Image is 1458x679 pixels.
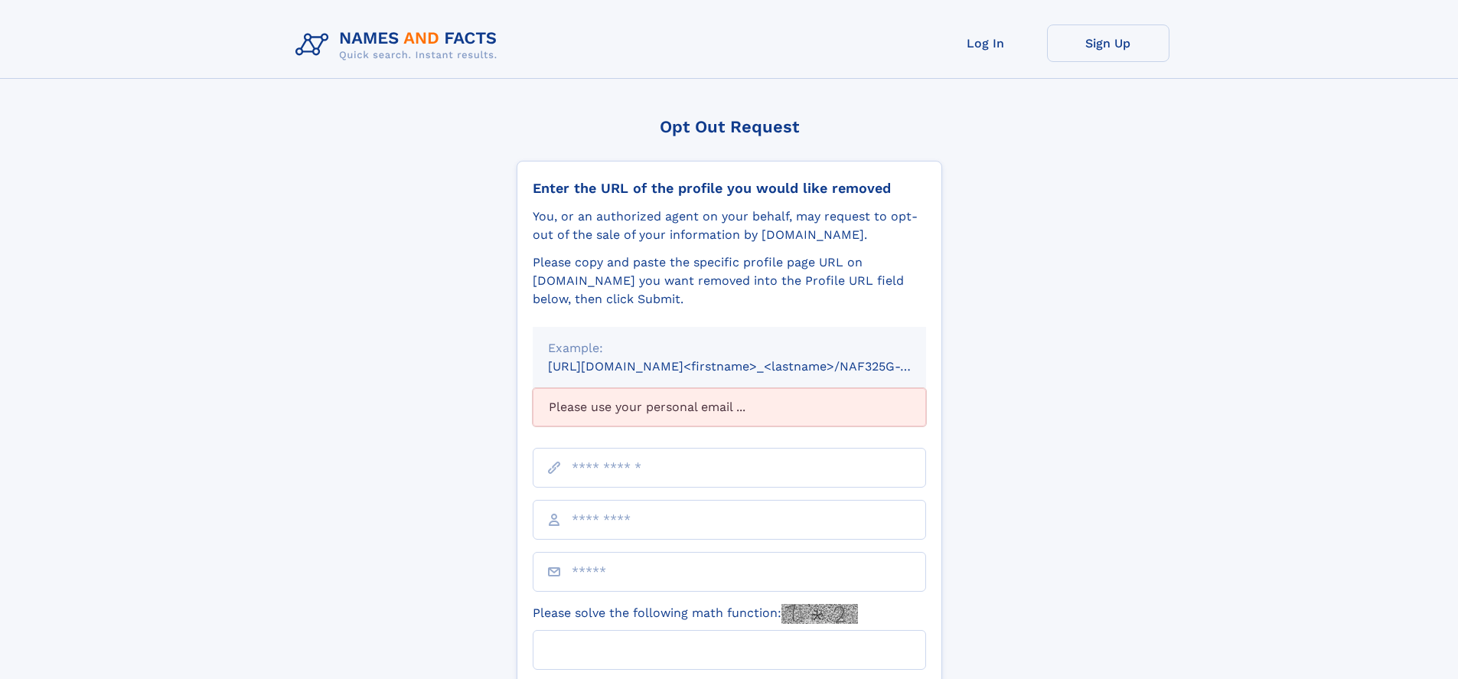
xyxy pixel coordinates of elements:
div: Please use your personal email ... [533,388,926,426]
small: [URL][DOMAIN_NAME]<firstname>_<lastname>/NAF325G-xxxxxxxx [548,359,955,374]
img: Logo Names and Facts [289,24,510,66]
a: Sign Up [1047,24,1169,62]
div: You, or an authorized agent on your behalf, may request to opt-out of the sale of your informatio... [533,207,926,244]
div: Example: [548,339,911,357]
a: Log In [925,24,1047,62]
label: Please solve the following math function: [533,604,858,624]
div: Please copy and paste the specific profile page URL on [DOMAIN_NAME] you want removed into the Pr... [533,253,926,308]
div: Opt Out Request [517,117,942,136]
div: Enter the URL of the profile you would like removed [533,180,926,197]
